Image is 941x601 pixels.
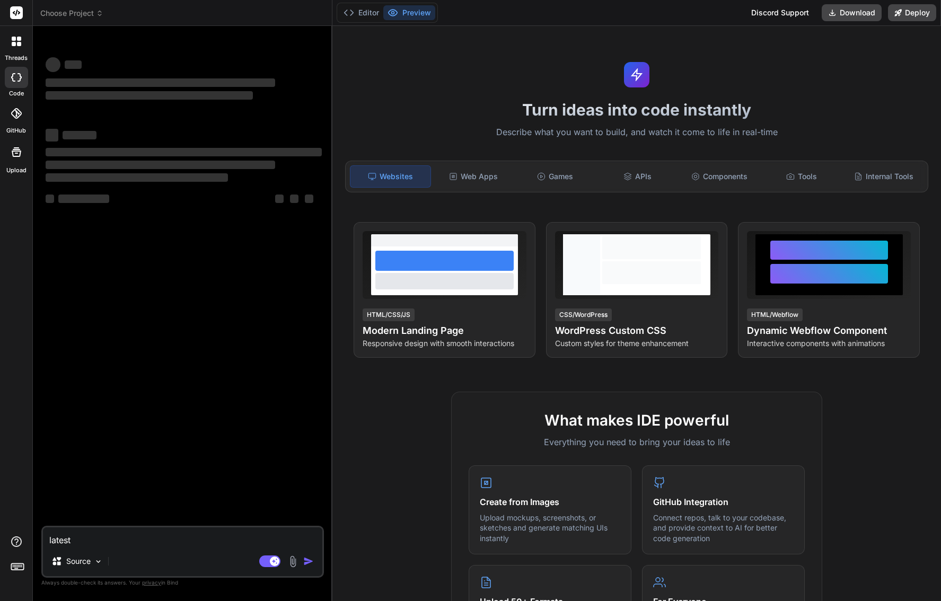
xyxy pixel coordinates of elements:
div: Discord Support [745,4,815,21]
div: HTML/CSS/JS [363,308,415,321]
img: Pick Models [94,557,103,566]
button: Editor [339,5,383,20]
span: privacy [142,579,161,586]
h4: Dynamic Webflow Component [747,323,911,338]
span: ‌ [46,91,253,100]
p: Everything you need to bring your ideas to life [469,436,805,448]
div: Internal Tools [843,165,924,188]
div: Tools [761,165,841,188]
p: Upload mockups, screenshots, or sketches and generate matching UIs instantly [480,512,620,544]
span: ‌ [275,195,284,203]
div: Components [680,165,760,188]
h4: GitHub Integration [653,496,794,508]
span: ‌ [46,57,60,72]
h2: What makes IDE powerful [469,409,805,431]
span: ‌ [290,195,298,203]
p: Connect repos, talk to your codebase, and provide context to AI for better code generation [653,512,794,544]
div: HTML/Webflow [747,308,803,321]
img: icon [303,556,314,567]
h4: Create from Images [480,496,620,508]
p: Describe what you want to build, and watch it come to life in real-time [339,126,935,139]
span: ‌ [46,78,275,87]
textarea: latest [43,527,322,546]
label: threads [5,54,28,63]
h1: Turn ideas into code instantly [339,100,935,119]
div: APIs [597,165,678,188]
img: attachment [287,555,299,568]
label: GitHub [6,126,26,135]
span: ‌ [63,131,96,139]
div: Games [515,165,595,188]
span: ‌ [46,161,275,169]
div: Websites [350,165,431,188]
p: Custom styles for theme enhancement [555,338,719,349]
button: Deploy [888,4,936,21]
label: Upload [6,166,27,175]
span: ‌ [305,195,313,203]
span: ‌ [58,195,109,203]
span: ‌ [46,173,228,182]
h4: Modern Landing Page [363,323,526,338]
button: Preview [383,5,435,20]
span: ‌ [46,195,54,203]
p: Responsive design with smooth interactions [363,338,526,349]
span: ‌ [65,60,82,69]
button: Download [822,4,882,21]
label: code [9,89,24,98]
span: ‌ [46,148,322,156]
span: ‌ [46,129,58,142]
div: Web Apps [433,165,513,188]
p: Always double-check its answers. Your in Bind [41,578,324,588]
span: Choose Project [40,8,103,19]
div: CSS/WordPress [555,308,612,321]
h4: WordPress Custom CSS [555,323,719,338]
p: Source [66,556,91,567]
p: Interactive components with animations [747,338,911,349]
